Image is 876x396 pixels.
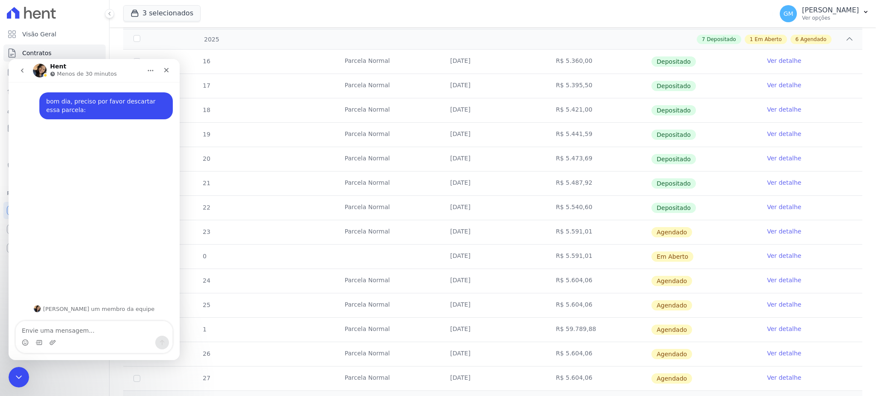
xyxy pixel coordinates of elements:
span: Em Aberto [651,251,693,262]
a: Negativação [3,157,106,174]
span: 1 [750,35,753,43]
span: 24 [202,277,210,284]
textarea: Envie uma mensagem... [7,262,164,277]
a: Ver detalhe [767,154,801,163]
span: 2025 [204,35,219,44]
span: 26 [202,350,210,357]
td: Parcela Normal [334,50,440,74]
button: Upload do anexo [41,280,47,287]
td: [DATE] [440,293,546,317]
span: 23 [202,228,210,235]
iframe: Intercom live chat [9,59,180,360]
td: R$ 5.360,00 [545,50,651,74]
td: Parcela Normal [334,196,440,220]
span: Depositado [651,130,696,140]
a: Visão Geral [3,26,106,43]
td: R$ 5.591,01 [545,220,651,244]
span: 18 [202,106,210,113]
td: R$ 5.473,69 [545,147,651,171]
td: R$ 5.540,60 [545,196,651,220]
a: Ver detalhe [767,56,801,65]
iframe: Intercom live chat [9,367,29,387]
td: Parcela Normal [334,98,440,122]
td: Parcela Normal [334,74,440,98]
a: Ver detalhe [767,105,801,114]
span: Agendado [800,35,826,43]
td: [DATE] [440,342,546,366]
span: Agendado [651,300,692,310]
td: [DATE] [440,269,546,293]
td: Parcela Normal [334,318,440,342]
a: Ver detalhe [767,203,801,211]
span: 16 [202,58,210,65]
td: Parcela Normal [334,171,440,195]
a: Ver detalhe [767,276,801,284]
span: Depositado [651,178,696,189]
span: 6 [796,35,799,43]
td: [DATE] [440,98,546,122]
td: R$ 5.604,06 [545,269,651,293]
p: Ver opções [802,15,859,21]
a: Recebíveis [3,202,106,219]
span: Agendado [651,276,692,286]
span: Agendado [651,325,692,335]
td: [DATE] [440,147,546,171]
div: [PERSON_NAME] um membro da equipe [9,246,163,253]
td: Parcela Normal [334,269,440,293]
a: Ver detalhe [767,130,801,138]
span: 17 [202,82,210,89]
span: 21 [202,180,210,186]
span: 25 [202,301,210,308]
span: 22 [202,204,210,211]
a: Transferências [3,139,106,156]
td: Parcela Normal [334,342,440,366]
td: [DATE] [440,50,546,74]
td: [DATE] [440,318,546,342]
a: Contratos [3,44,106,62]
td: [DATE] [440,196,546,220]
span: Depositado [651,203,696,213]
td: Parcela Normal [334,366,440,390]
p: [PERSON_NAME] [802,6,859,15]
td: R$ 5.604,06 [545,342,651,366]
td: R$ 5.421,00 [545,98,651,122]
a: Conta Hent [3,221,106,238]
span: Depositado [651,105,696,115]
span: GM [784,11,793,17]
td: [DATE] [440,366,546,390]
a: Ver detalhe [767,300,801,309]
a: Ver detalhe [767,325,801,333]
span: Depositado [651,56,696,67]
span: 27 [202,375,210,381]
button: GM [PERSON_NAME] Ver opções [773,2,876,26]
span: 20 [202,155,210,162]
a: Ver detalhe [767,81,801,89]
span: Depositado [707,35,736,43]
span: Depositado [651,81,696,91]
td: R$ 5.441,59 [545,123,651,147]
td: Parcela Normal [334,147,440,171]
td: R$ 59.789,88 [545,318,651,342]
img: Profile image for Adriane [25,246,32,253]
span: 19 [202,131,210,138]
button: Enviar uma mensagem [147,277,160,290]
td: [DATE] [440,123,546,147]
td: R$ 5.487,92 [545,171,651,195]
span: 0 [202,253,207,260]
a: Ver detalhe [767,227,801,236]
span: Agendado [651,373,692,384]
input: Só é possível selecionar pagamentos em aberto [133,58,140,65]
td: [DATE] [440,245,546,269]
span: Visão Geral [22,30,56,38]
span: Agendado [651,227,692,237]
span: 1 [202,326,207,333]
td: [DATE] [440,74,546,98]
